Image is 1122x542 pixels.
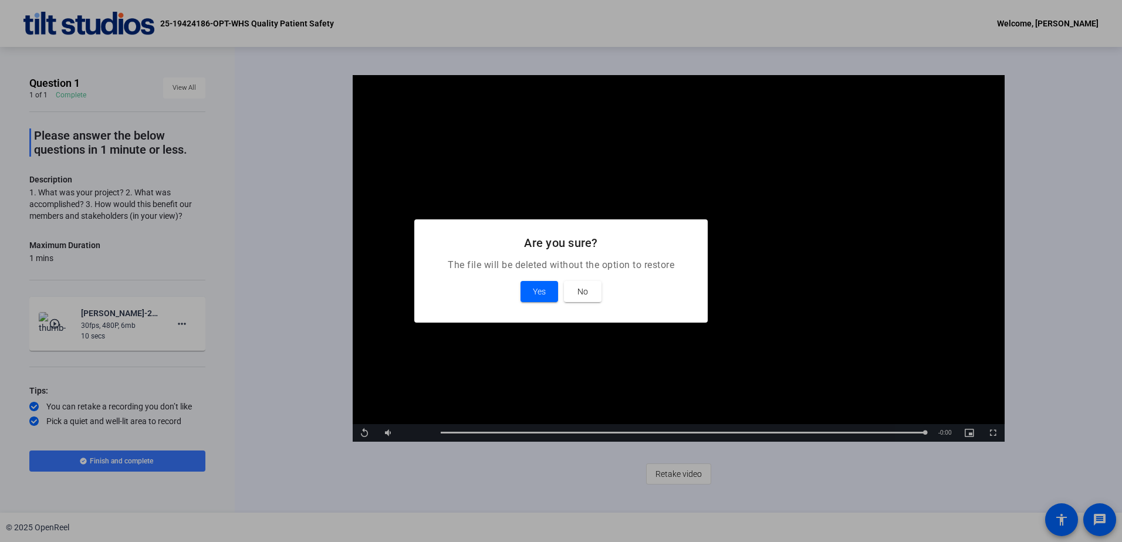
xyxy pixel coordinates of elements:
span: Yes [533,284,546,299]
span: No [577,284,588,299]
button: Yes [521,281,558,302]
h2: Are you sure? [428,233,694,252]
button: No [564,281,601,302]
p: The file will be deleted without the option to restore [428,258,694,272]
